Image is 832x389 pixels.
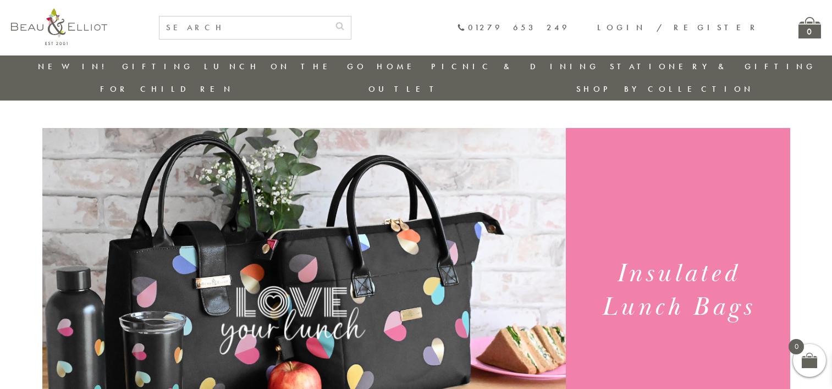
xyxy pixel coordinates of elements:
[597,22,760,33] a: Login / Register
[431,61,599,72] a: Picnic & Dining
[610,61,816,72] a: Stationery & Gifting
[368,84,442,95] a: Outlet
[38,61,112,72] a: New in!
[576,84,754,95] a: Shop by collection
[159,16,329,39] input: SEARCH
[100,84,234,95] a: For Children
[122,61,194,72] a: Gifting
[457,23,570,32] a: 01279 653 249
[377,61,421,72] a: Home
[579,257,776,324] h1: Insulated Lunch Bags
[204,61,367,72] a: Lunch On The Go
[798,17,821,38] a: 0
[11,8,107,45] img: logo
[789,339,804,354] span: 0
